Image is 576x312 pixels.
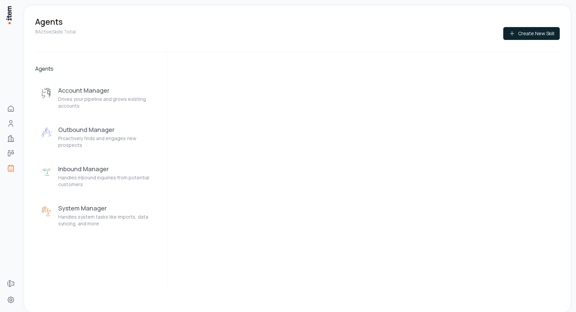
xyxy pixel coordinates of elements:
a: Agents [4,161,18,175]
h3: Outbound Manager [58,126,158,134]
p: Proactively finds and engages new prospects [58,135,158,149]
a: Deals [4,147,18,160]
h3: System Manager [58,204,158,212]
button: System ManagerSystem ManagerHandles system tasks like imports, data syncing, and more [35,199,163,232]
h1: Agents [35,16,63,27]
button: Create New Skill [503,27,560,40]
img: Inbound Manager [41,166,53,178]
h2: Agents [35,65,163,73]
img: Account Manager [41,88,53,100]
img: Item Brain Logo [5,5,12,25]
img: System Manager [41,205,53,218]
h3: Account Manager [58,86,158,94]
a: Home [4,102,18,115]
img: Outbound Manager [41,127,53,139]
a: Companies [4,132,18,145]
button: Inbound ManagerInbound ManagerHandles inbound inquiries from potential customers [35,159,163,193]
a: People [4,117,18,130]
a: Forms [4,277,18,290]
button: Outbound ManagerOutbound ManagerProactively finds and engages new prospects [35,120,163,154]
a: Settings [4,293,18,307]
p: Handles system tasks like imports, data syncing, and more [58,214,158,227]
p: Drives your pipeline and grows existing accounts [58,96,158,109]
p: Handles inbound inquiries from potential customers [58,174,158,188]
h3: Inbound Manager [58,165,158,173]
button: Account ManagerAccount ManagerDrives your pipeline and grows existing accounts [35,81,163,115]
p: 8 Active Skills Total [35,28,76,35]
